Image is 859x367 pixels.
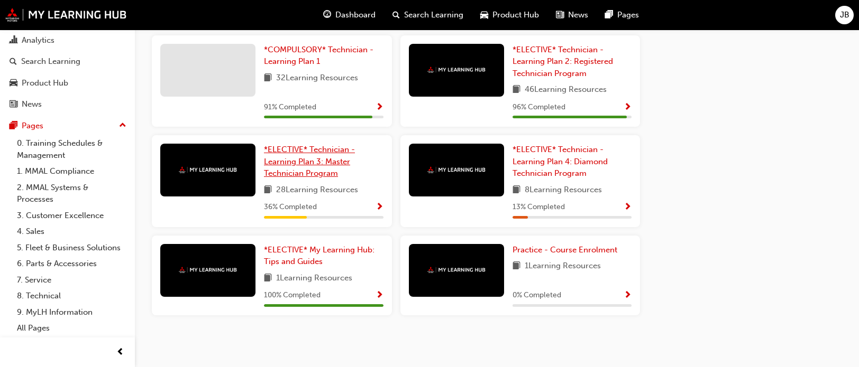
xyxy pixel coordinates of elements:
a: All Pages [13,320,131,336]
span: Search Learning [404,9,463,21]
span: news-icon [556,8,564,22]
span: 100 % Completed [264,289,321,302]
span: Show Progress [624,203,632,212]
a: 0. Training Schedules & Management [13,135,131,163]
a: Search Learning [4,52,131,71]
img: mmal [427,267,486,274]
span: Show Progress [624,103,632,112]
a: 9. MyLH Information [13,304,131,321]
span: book-icon [264,184,272,197]
div: Pages [22,120,43,132]
span: up-icon [119,119,126,133]
span: Product Hub [492,9,539,21]
img: mmal [5,8,127,22]
span: 32 Learning Resources [276,72,358,85]
div: News [22,98,42,110]
button: Pages [4,116,131,136]
a: 1. MMAL Compliance [13,163,131,180]
span: prev-icon [116,346,124,359]
a: 3. Customer Excellence [13,208,131,224]
a: Analytics [4,31,131,50]
span: car-icon [10,79,17,88]
span: car-icon [480,8,488,22]
a: news-iconNews [547,4,597,26]
a: search-iconSearch Learning [384,4,472,26]
a: 5. Fleet & Business Solutions [13,240,131,256]
a: Product Hub [4,73,131,93]
span: *ELECTIVE* Technician - Learning Plan 4: Diamond Technician Program [513,145,608,178]
img: mmal [179,166,237,173]
a: guage-iconDashboard [315,4,384,26]
span: chart-icon [10,36,17,45]
span: 91 % Completed [264,101,316,114]
span: book-icon [264,272,272,285]
div: Product Hub [22,77,68,89]
span: pages-icon [605,8,613,22]
button: Show Progress [624,101,632,114]
button: JB [835,6,854,24]
button: Show Progress [376,201,383,214]
div: Search Learning [21,55,80,68]
span: 1 Learning Resources [276,272,352,285]
a: 7. Service [13,272,131,288]
span: 13 % Completed [513,201,565,213]
a: *COMPULSORY* Technician - Learning Plan 1 [264,44,383,68]
button: Show Progress [624,289,632,302]
span: pages-icon [10,121,17,131]
span: *COMPULSORY* Technician - Learning Plan 1 [264,45,373,67]
span: book-icon [513,184,520,197]
span: 0 % Completed [513,289,561,302]
span: 36 % Completed [264,201,317,213]
a: 4. Sales [13,223,131,240]
span: Show Progress [376,203,383,212]
span: Practice - Course Enrolment [513,245,617,255]
span: News [568,9,588,21]
span: search-icon [10,57,17,67]
img: mmal [179,267,237,274]
a: *ELECTIVE* Technician - Learning Plan 2: Registered Technician Program [513,44,632,80]
a: 2. MMAL Systems & Processes [13,180,131,208]
span: search-icon [392,8,400,22]
span: book-icon [264,72,272,85]
a: car-iconProduct Hub [472,4,547,26]
span: news-icon [10,100,17,109]
button: DashboardAnalyticsSearch LearningProduct HubNews [4,7,131,116]
span: 96 % Completed [513,101,565,114]
span: 28 Learning Resources [276,184,358,197]
a: Practice - Course Enrolment [513,244,622,256]
img: mmal [427,166,486,173]
span: Pages [617,9,639,21]
span: guage-icon [323,8,331,22]
span: 46 Learning Resources [525,83,607,97]
a: News [4,95,131,114]
a: pages-iconPages [597,4,647,26]
a: 6. Parts & Accessories [13,256,131,272]
button: Show Progress [376,101,383,114]
button: Show Progress [376,289,383,302]
span: *ELECTIVE* My Learning Hub: Tips and Guides [264,245,374,267]
span: 1 Learning Resources [525,260,601,273]
img: mmal [427,67,486,73]
span: *ELECTIVE* Technician - Learning Plan 2: Registered Technician Program [513,45,613,78]
span: *ELECTIVE* Technician - Learning Plan 3: Master Technician Program [264,145,355,178]
span: book-icon [513,260,520,273]
span: Dashboard [335,9,376,21]
a: *ELECTIVE* Technician - Learning Plan 4: Diamond Technician Program [513,144,632,180]
span: JB [840,9,849,21]
span: Show Progress [376,103,383,112]
a: 8. Technical [13,288,131,304]
a: *ELECTIVE* Technician - Learning Plan 3: Master Technician Program [264,144,383,180]
button: Show Progress [624,201,632,214]
div: Analytics [22,34,54,46]
a: *ELECTIVE* My Learning Hub: Tips and Guides [264,244,383,268]
span: 8 Learning Resources [525,184,602,197]
span: book-icon [513,83,520,97]
span: Show Progress [624,291,632,300]
span: Show Progress [376,291,383,300]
